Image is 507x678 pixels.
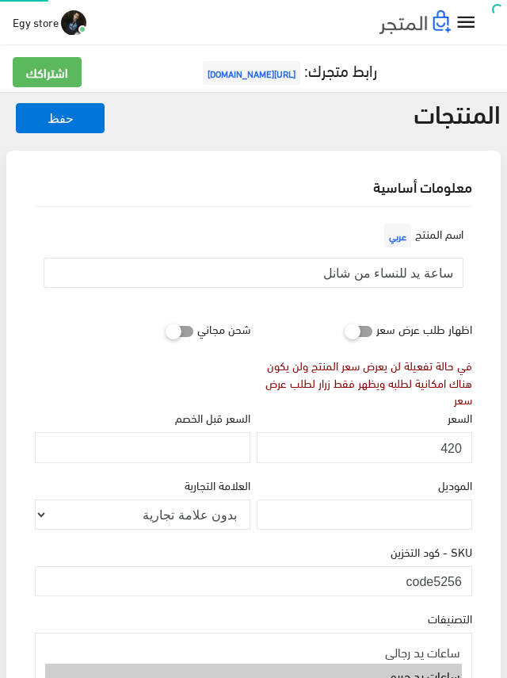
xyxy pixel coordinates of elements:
label: SKU - كود التخزين [391,542,472,560]
button: حفظ [16,103,105,133]
label: العلامة التجارية [185,476,250,493]
label: شحن مجاني [197,313,250,343]
span: Egy store [13,12,59,32]
a: اشتراكك [13,57,82,87]
label: السعر [448,408,472,426]
label: اظهار طلب عرض سعر [376,313,472,343]
label: الموديل [438,476,472,493]
span: [URL][DOMAIN_NAME] [203,61,300,85]
i:  [455,11,478,34]
h2: معلومات أساسية [35,179,472,193]
img: ... [61,10,86,36]
h2: المنتجات [6,98,501,126]
label: السعر قبل الخصم [175,408,250,426]
div: في حالة تفعيلة لن يعرض سعر المنتج ولن يكون هناك امكانية لطلبه ويظهر فقط زرار لطلب عرض سعر [257,357,472,409]
a: رابط متجرك:[URL][DOMAIN_NAME] [199,55,377,84]
img: . [379,10,451,34]
a: ... Egy store [13,10,86,35]
option: ساعات يد رجالى [45,640,462,664]
span: عربي [384,224,411,247]
label: اسم المنتج [380,220,463,251]
label: التصنيفات [428,609,472,626]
